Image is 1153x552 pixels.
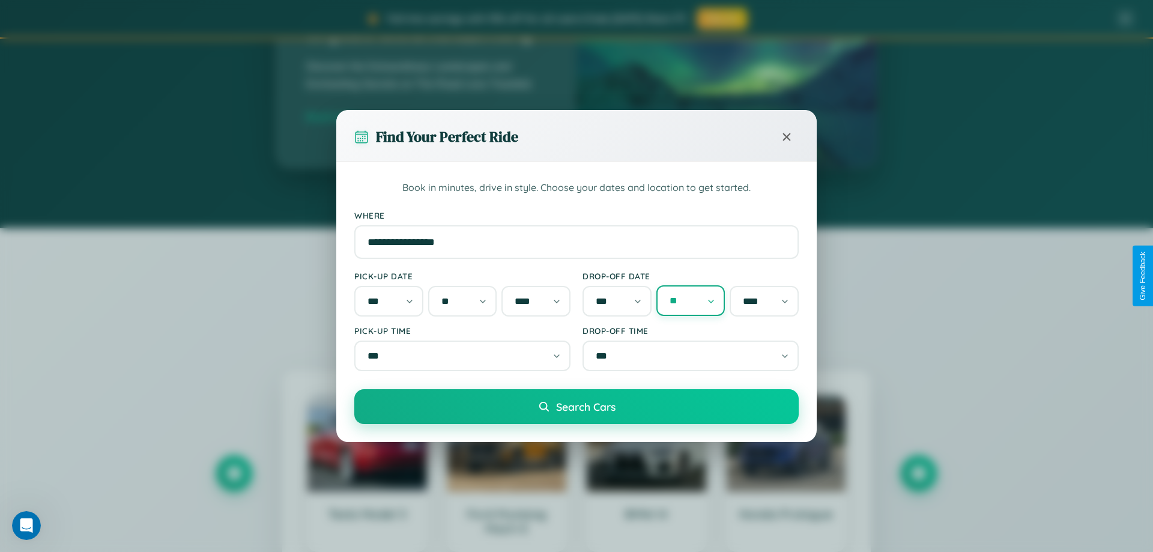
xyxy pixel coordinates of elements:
[556,400,616,413] span: Search Cars
[583,326,799,336] label: Drop-off Time
[583,271,799,281] label: Drop-off Date
[354,326,570,336] label: Pick-up Time
[376,127,518,147] h3: Find Your Perfect Ride
[354,210,799,220] label: Where
[354,180,799,196] p: Book in minutes, drive in style. Choose your dates and location to get started.
[354,389,799,424] button: Search Cars
[354,271,570,281] label: Pick-up Date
